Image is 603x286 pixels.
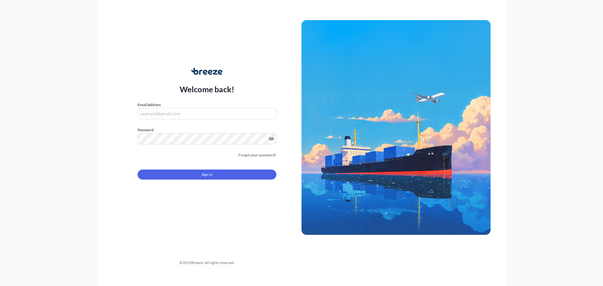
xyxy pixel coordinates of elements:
label: Email Address [138,102,161,108]
label: Password [138,127,276,133]
div: © 2025 Breeze. All rights reserved. [112,260,301,266]
button: Sign In [138,170,276,180]
img: Ship illustration [301,20,491,235]
span: Sign In [202,171,213,178]
input: example@gmail.com [138,108,276,119]
a: Forgot your password? [238,152,276,158]
p: Welcome back! [180,84,235,94]
button: Show password [269,136,274,141]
